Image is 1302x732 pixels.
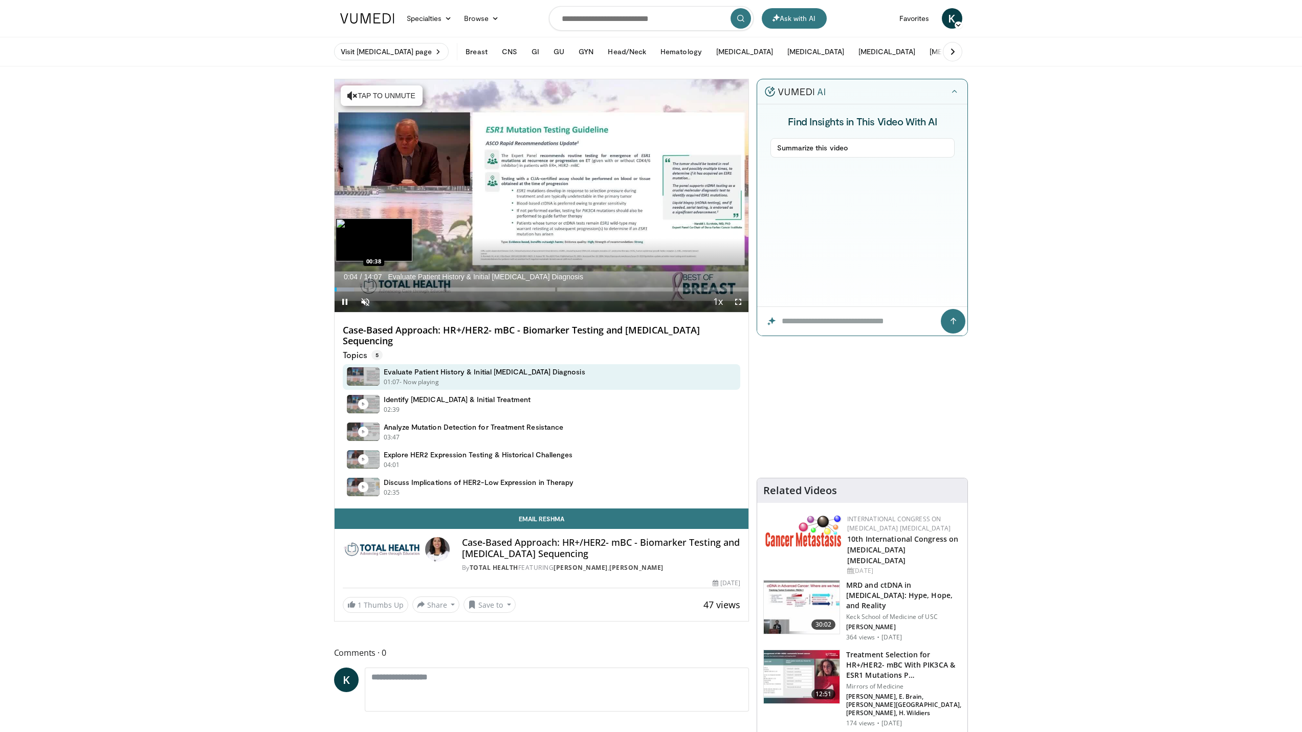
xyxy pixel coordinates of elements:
[609,563,664,572] a: [PERSON_NAME]
[654,41,708,62] button: Hematology
[343,537,421,562] img: Total Health
[708,292,728,312] button: Playback Rate
[811,619,836,630] span: 30:02
[364,273,382,281] span: 14:07
[846,650,961,680] h3: Treatment Selection for HR+/HER2- mBC With PIK3CA & ESR1 Mutations P…
[470,563,518,572] a: Total Health
[846,633,875,641] p: 364 views
[763,484,837,497] h4: Related Videos
[384,433,400,442] p: 03:47
[458,8,505,29] a: Browse
[763,580,961,641] a: 30:02 MRD and ctDNA in [MEDICAL_DATA]: Hype, Hope, and Reality Keck School of Medicine of USC [PE...
[341,85,423,106] button: Tap to unmute
[384,488,400,497] p: 02:35
[554,563,608,572] a: [PERSON_NAME]
[877,719,879,727] div: ·
[371,350,383,360] span: 5
[923,41,992,62] button: [MEDICAL_DATA]
[549,6,754,31] input: Search topics, interventions
[401,8,458,29] a: Specialties
[942,8,962,29] a: K
[852,41,921,62] button: [MEDICAL_DATA]
[781,41,850,62] button: [MEDICAL_DATA]
[343,325,741,347] h4: Case-Based Approach: HR+/HER2- mBC - Biomarker Testing and [MEDICAL_DATA] Sequencing
[764,581,840,634] img: a28ed1e9-cbd5-4d7d-879f-fcb346251636.150x105_q85_crop-smart_upscale.jpg
[710,41,779,62] button: [MEDICAL_DATA]
[847,515,951,533] a: International Congress on [MEDICAL_DATA] [MEDICAL_DATA]
[336,218,412,261] img: image.jpeg
[334,646,749,659] span: Comments 0
[384,460,400,470] p: 04:01
[547,41,570,62] button: GU
[703,598,740,611] span: 47 views
[384,450,573,459] h4: Explore HER2 Expression Testing & Historical Challenges
[877,633,879,641] div: ·
[334,668,359,692] a: K
[343,597,408,613] a: 1 Thumbs Up
[384,478,574,487] h4: Discuss Implications of HER2-Low Expression in Therapy
[846,613,961,621] p: Keck School of Medicine of USC
[846,682,961,691] p: Mirrors of Medicine
[846,719,875,727] p: 174 views
[412,596,460,613] button: Share
[847,566,959,575] div: [DATE]
[757,307,967,336] input: Question for the AI
[572,41,600,62] button: GYN
[770,138,955,158] button: Summarize this video
[893,8,936,29] a: Favorites
[763,650,961,727] a: 12:51 Treatment Selection for HR+/HER2- mBC With PIK3CA & ESR1 Mutations P… Mirrors of Medicine [...
[881,719,902,727] p: [DATE]
[765,86,825,97] img: vumedi-ai-logo.v2.svg
[762,8,827,29] button: Ask with AI
[770,115,955,128] h4: Find Insights in This Video With AI
[355,292,376,312] button: Unmute
[334,43,449,60] a: Visit [MEDICAL_DATA] page
[384,423,564,432] h4: Analyze Mutation Detection for Treatment Resistance
[713,579,740,588] div: [DATE]
[343,350,383,360] p: Topics
[384,395,531,404] h4: Identify [MEDICAL_DATA] & Initial Treatment
[846,693,961,717] p: [PERSON_NAME], E. Brain, [PERSON_NAME][GEOGRAPHIC_DATA], [PERSON_NAME], H. Wildiers
[786,344,939,472] iframe: Advertisement
[384,405,400,414] p: 02:39
[462,537,740,559] h4: Case-Based Approach: HR+/HER2- mBC - Biomarker Testing and [MEDICAL_DATA] Sequencing
[425,537,450,562] img: Avatar
[764,650,840,703] img: 024a6e11-9867-4ef4-b8b8-a8a9b4dfcf75.150x105_q85_crop-smart_upscale.jpg
[388,272,583,281] span: Evaluate Patient History & Initial [MEDICAL_DATA] Diagnosis
[846,623,961,631] p: [PERSON_NAME]
[602,41,652,62] button: Head/Neck
[335,508,749,529] a: Email Reshma
[335,287,749,292] div: Progress Bar
[340,13,394,24] img: VuMedi Logo
[384,378,400,387] p: 01:07
[847,534,958,565] a: 10th International Congress on [MEDICAL_DATA] [MEDICAL_DATA]
[881,633,902,641] p: [DATE]
[496,41,523,62] button: CNS
[400,378,439,387] p: - Now playing
[360,273,362,281] span: /
[728,292,748,312] button: Fullscreen
[846,580,961,611] h3: MRD and ctDNA in [MEDICAL_DATA]: Hype, Hope, and Reality
[344,273,358,281] span: 0:04
[464,596,516,613] button: Save to
[811,689,836,699] span: 12:51
[335,79,749,313] video-js: Video Player
[358,600,362,610] span: 1
[459,41,493,62] button: Breast
[335,292,355,312] button: Pause
[525,41,545,62] button: GI
[765,515,842,547] img: 6ff8bc22-9509-4454-a4f8-ac79dd3b8976.png.150x105_q85_autocrop_double_scale_upscale_version-0.2.png
[384,367,585,376] h4: Evaluate Patient History & Initial [MEDICAL_DATA] Diagnosis
[462,563,740,572] div: By FEATURING ,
